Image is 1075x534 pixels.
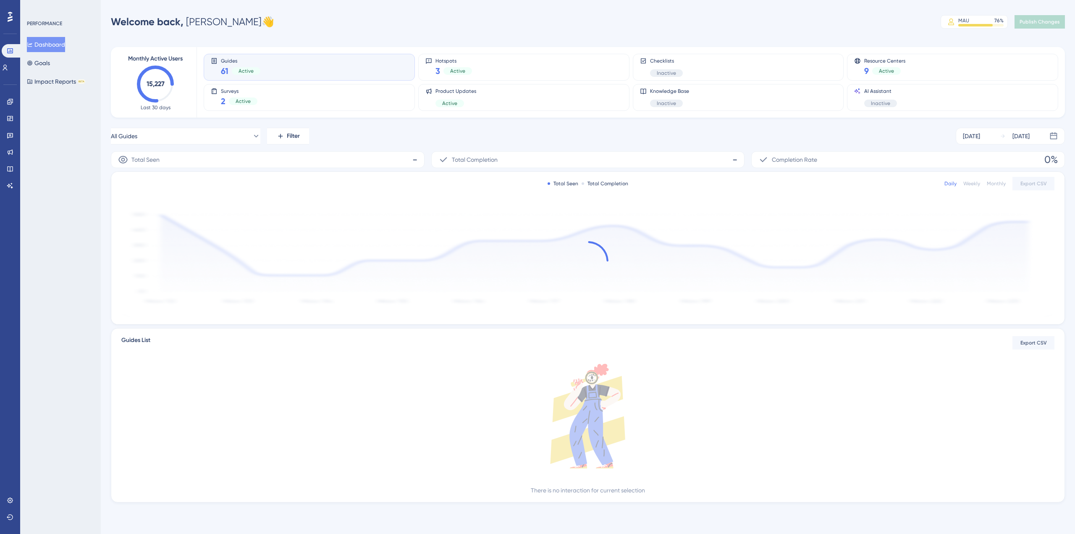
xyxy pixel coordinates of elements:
[452,155,498,165] span: Total Completion
[27,74,85,89] button: Impact ReportsBETA
[963,180,980,187] div: Weekly
[650,88,689,95] span: Knowledge Base
[450,68,465,74] span: Active
[1044,153,1058,166] span: 0%
[221,95,225,107] span: 2
[650,58,683,64] span: Checklists
[442,100,457,107] span: Active
[27,37,65,52] button: Dashboard
[111,15,274,29] div: [PERSON_NAME] 👋
[864,65,869,77] span: 9
[121,335,150,350] span: Guides List
[435,88,476,95] span: Product Updates
[958,17,969,24] div: MAU
[287,131,300,141] span: Filter
[963,131,980,141] div: [DATE]
[221,58,260,63] span: Guides
[128,54,183,64] span: Monthly Active Users
[864,88,897,95] span: AI Assistant
[221,65,228,77] span: 61
[236,98,251,105] span: Active
[435,65,440,77] span: 3
[1020,180,1047,187] span: Export CSV
[987,180,1006,187] div: Monthly
[267,128,309,145] button: Filter
[131,155,160,165] span: Total Seen
[111,16,184,28] span: Welcome back,
[772,155,817,165] span: Completion Rate
[879,68,894,74] span: Active
[864,58,905,63] span: Resource Centers
[239,68,254,74] span: Active
[435,58,472,63] span: Hotspots
[548,180,578,187] div: Total Seen
[27,20,62,27] div: PERFORMANCE
[141,104,170,111] span: Last 30 days
[412,153,417,166] span: -
[1015,15,1065,29] button: Publish Changes
[1012,177,1054,190] button: Export CSV
[531,485,645,495] div: There is no interaction for current selection
[657,100,676,107] span: Inactive
[78,79,85,84] div: BETA
[111,131,137,141] span: All Guides
[1020,18,1060,25] span: Publish Changes
[1012,336,1054,350] button: Export CSV
[944,180,957,187] div: Daily
[111,128,260,145] button: All Guides
[732,153,737,166] span: -
[994,17,1004,24] div: 76 %
[221,88,257,94] span: Surveys
[582,180,628,187] div: Total Completion
[1020,339,1047,346] span: Export CSV
[27,55,50,71] button: Goals
[871,100,890,107] span: Inactive
[657,70,676,76] span: Inactive
[1012,131,1030,141] div: [DATE]
[147,80,165,88] text: 15,227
